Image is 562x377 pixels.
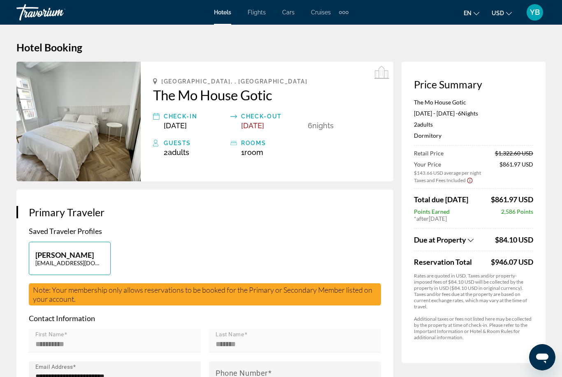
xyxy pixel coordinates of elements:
span: en [464,10,471,16]
mat-label: First Name [35,331,64,338]
p: Contact Information [29,314,381,323]
span: Adults [168,148,189,157]
p: Dormitory [414,132,533,139]
span: $861.97 USD [491,195,533,204]
span: Nights [461,110,478,117]
p: Additional taxes or fees not listed here may be collected by the property at time of check-in. Pl... [414,316,533,340]
span: YB [530,8,540,16]
div: Check-in [164,111,226,121]
a: Flights [248,9,266,16]
span: Note: Your membership only allows reservations to be booked for the Primary or Secondary Member l... [33,285,372,303]
iframe: Кнопка запуска окна обмена сообщениями [529,344,555,370]
p: [PERSON_NAME] [35,250,104,259]
span: $143.66 USD average per night [414,170,481,176]
span: 2,586 Points [501,208,533,215]
a: Travorium [16,2,99,23]
div: rooms [241,138,304,148]
div: Check-out [241,111,304,121]
button: Show Taxes and Fees breakdown [414,235,493,245]
span: Adults [417,121,433,128]
span: 2 [164,148,189,157]
span: Nights [312,121,334,130]
span: [DATE] [241,121,264,130]
span: 1 [241,148,263,157]
mat-label: Last Name [216,331,244,338]
p: Rates are quoted in USD. Taxes and/or property-imposed fees of $84.10 USD will be collected by th... [414,273,533,310]
span: [DATE] [164,121,187,130]
a: The Mo House Gotic [153,87,381,103]
span: after [416,215,429,222]
div: * [DATE] [414,215,533,222]
mat-label: Email Address [35,364,73,370]
span: 2 [414,121,433,128]
a: Cars [282,9,295,16]
span: $1,322.60 USD [495,150,533,157]
span: $861.97 USD [499,161,533,176]
p: [DATE] - [DATE] - [414,110,533,117]
img: The Mo House Gotic [16,62,141,181]
h3: Price Summary [414,78,533,90]
span: Taxes and Fees Included [414,177,466,183]
span: Due at Property [414,235,466,244]
p: [EMAIL_ADDRESS][DOMAIN_NAME] [35,259,104,266]
span: Your Price [414,161,481,168]
p: The Mo House Gotic [414,99,533,106]
button: [PERSON_NAME][EMAIL_ADDRESS][DOMAIN_NAME] [29,242,111,275]
button: Extra navigation items [339,6,348,19]
span: $84.10 USD [495,235,533,244]
a: Cruises [311,9,331,16]
h1: Hotel Booking [16,41,546,53]
button: Change language [464,7,479,19]
button: Show Taxes and Fees disclaimer [467,176,473,184]
p: Saved Traveler Profiles [29,227,381,236]
span: 6 [308,121,312,130]
span: Retail Price [414,150,444,157]
span: [GEOGRAPHIC_DATA], , [GEOGRAPHIC_DATA] [161,78,308,85]
span: Points Earned [414,208,450,215]
span: Room [244,148,263,157]
button: Change currency [492,7,512,19]
button: Show Taxes and Fees breakdown [414,176,473,184]
button: User Menu [524,4,546,21]
a: Hotels [214,9,231,16]
span: Reservation Total [414,257,489,266]
span: Total due [DATE] [414,195,468,204]
div: $946.07 USD [491,257,533,266]
div: Guests [164,138,226,148]
span: USD [492,10,504,16]
h3: Primary Traveler [29,206,381,218]
span: 6 [458,110,461,117]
